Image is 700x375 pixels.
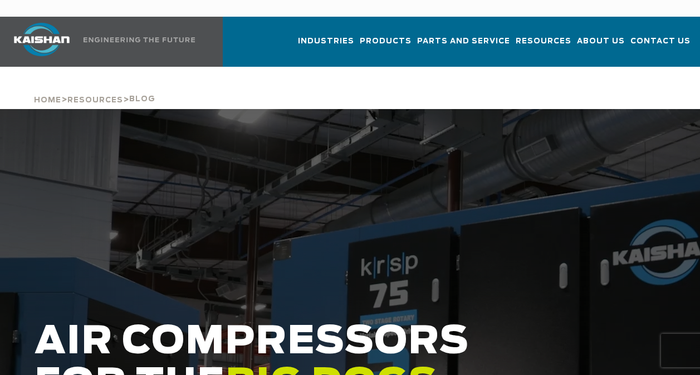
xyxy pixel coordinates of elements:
[516,27,571,65] a: Resources
[360,35,412,48] span: Products
[630,35,691,48] span: Contact Us
[129,96,155,103] span: Blog
[34,97,61,104] span: Home
[516,35,571,48] span: Resources
[417,27,510,65] a: Parts and Service
[360,27,412,65] a: Products
[34,67,155,109] div: > >
[84,37,195,42] img: Engineering the future
[298,27,354,65] a: Industries
[417,35,510,48] span: Parts and Service
[34,95,61,105] a: Home
[67,97,123,104] span: Resources
[577,27,625,65] a: About Us
[67,95,123,105] a: Resources
[630,27,691,65] a: Contact Us
[577,35,625,48] span: About Us
[298,35,354,48] span: Industries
